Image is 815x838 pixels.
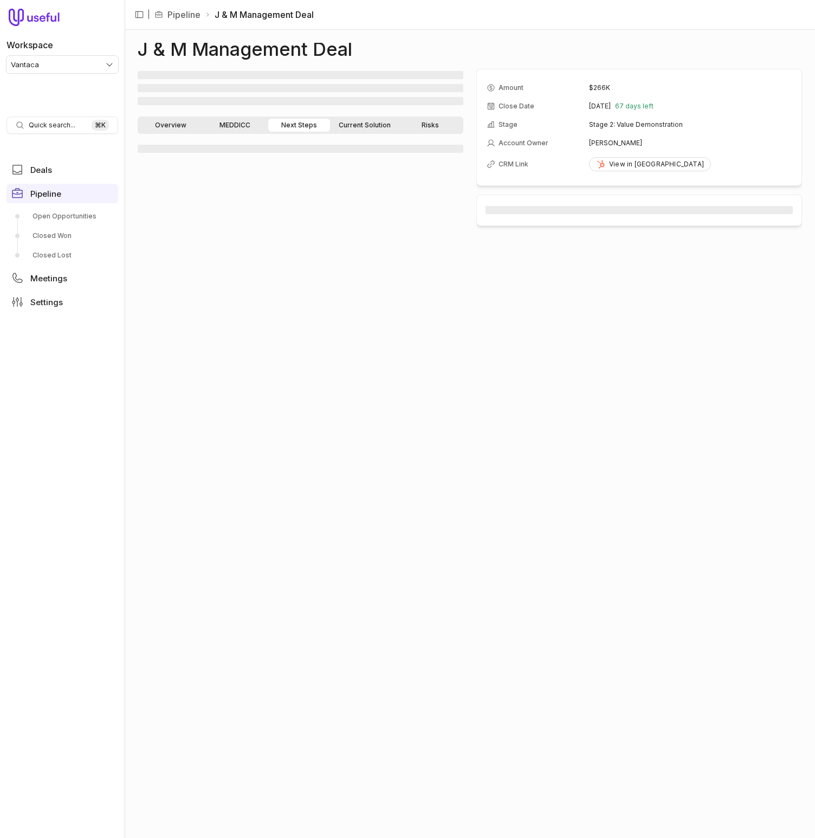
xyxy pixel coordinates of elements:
div: View in [GEOGRAPHIC_DATA] [596,160,704,169]
span: ‌ [138,84,463,92]
span: ‌ [138,145,463,153]
a: Open Opportunities [7,208,118,225]
a: MEDDICC [204,119,266,132]
button: Collapse sidebar [131,7,147,23]
a: Overview [140,119,202,132]
div: Pipeline submenu [7,208,118,264]
span: Account Owner [499,139,548,147]
span: ‌ [138,71,463,79]
span: Amount [499,83,523,92]
span: Deals [30,166,52,174]
span: ‌ [486,206,793,214]
span: Meetings [30,274,67,282]
span: | [147,8,150,21]
span: Close Date [499,102,534,111]
li: J & M Management Deal [205,8,314,21]
td: [PERSON_NAME] [589,134,792,152]
a: Current Solution [332,119,397,132]
a: View in [GEOGRAPHIC_DATA] [589,157,711,171]
a: Deals [7,160,118,179]
span: Pipeline [30,190,61,198]
span: 67 days left [615,102,654,111]
a: Pipeline [7,184,118,203]
kbd: ⌘ K [92,120,109,131]
label: Workspace [7,38,53,51]
a: Risks [399,119,461,132]
a: Settings [7,292,118,312]
td: Stage 2: Value Demonstration [589,116,792,133]
span: ‌ [138,97,463,105]
span: Stage [499,120,518,129]
a: Closed Won [7,227,118,244]
time: [DATE] [589,102,611,111]
span: Settings [30,298,63,306]
a: Closed Lost [7,247,118,264]
a: Pipeline [167,8,200,21]
a: Next Steps [268,119,330,132]
h1: J & M Management Deal [138,43,352,56]
span: Quick search... [29,121,75,130]
span: CRM Link [499,160,528,169]
a: Meetings [7,268,118,288]
td: $266K [589,79,792,96]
